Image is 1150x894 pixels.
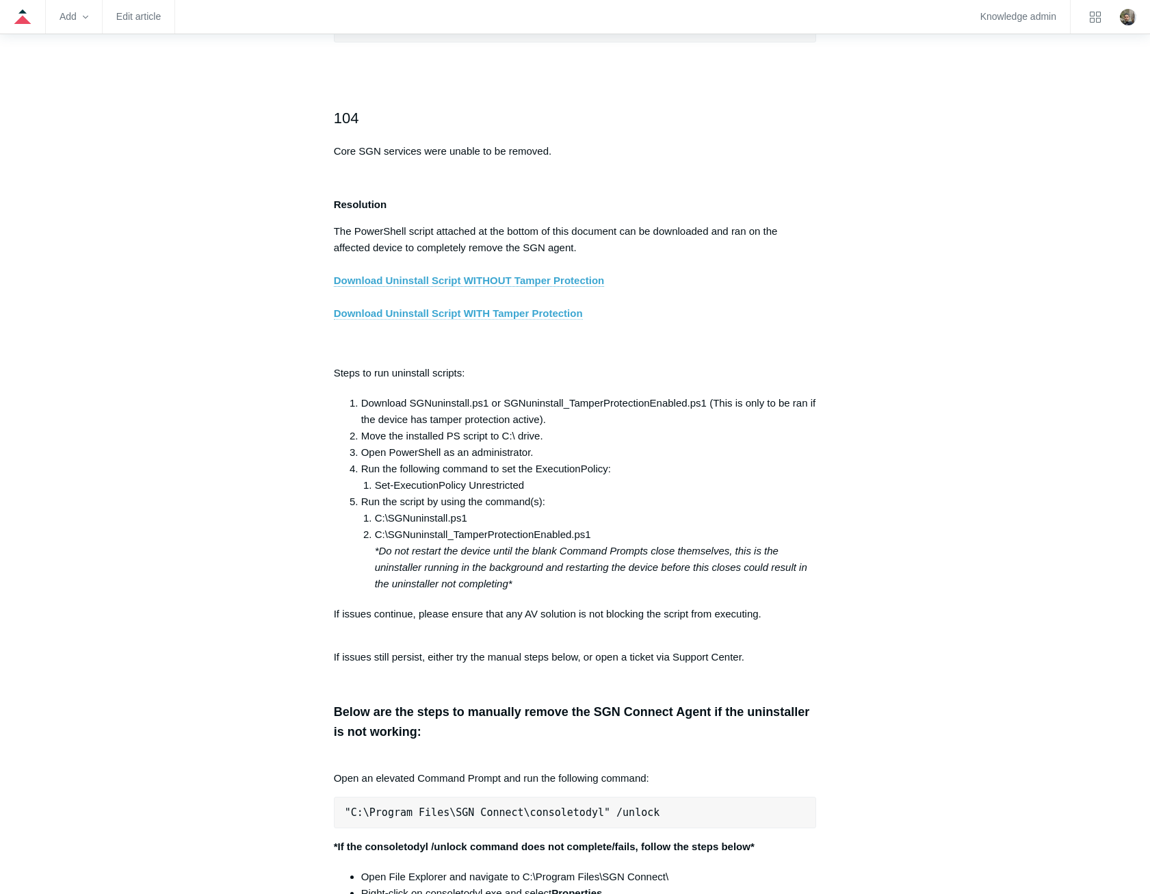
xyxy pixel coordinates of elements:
li: Run the following command to set the ExecutionPolicy: [361,461,817,494]
li: C:\SGNuninstall.ps1 [375,510,817,526]
p: Core SGN services were unable to be removed. [334,143,817,159]
li: Open File Explorer and navigate to C:\Program Files\SGN Connect\ [361,869,817,885]
p: If issues still persist, either try the manual steps below, or open a ticket via Support Center. [334,649,817,665]
li: Download SGNuninstall.ps1 or SGNuninstall_TamperProtectionEnabled.ps1 (This is only to be ran if ... [361,395,817,428]
a: Knowledge admin [980,13,1056,21]
li: Run the script by using the command(s): [361,494,817,592]
zd-hc-trigger: Add [60,13,88,21]
img: user avatar [1120,9,1136,25]
a: Download Uninstall Script WITH Tamper Protection [334,307,583,320]
zd-hc-trigger: Click your profile icon to open the profile menu [1120,9,1136,25]
p: The PowerShell script attached at the bottom of this document can be downloaded and ran on the af... [334,223,817,355]
pre: "C:\Program Files\SGN Connect\consoletodyl" /unlock [334,797,817,828]
li: Open PowerShell as an administrator. [361,444,817,461]
li: Move the installed PS script to C:\ drive. [361,428,817,444]
strong: *If the consoletodyl /unlock command does not complete/fails, follow the steps below* [334,841,755,852]
h3: Below are the steps to manually remove the SGN Connect Agent if the uninstaller is not working: [334,702,817,742]
p: Steps to run uninstall scripts: [334,365,817,381]
li: C:\SGNuninstall_TamperProtectionEnabled.ps1 [375,526,817,592]
h2: 104 [334,106,817,130]
a: Edit article [116,13,161,21]
p: If issues continue, please ensure that any AV solution is not blocking the script from executing. [334,606,817,639]
li: Set-ExecutionPolicy Unrestricted [375,477,817,494]
strong: Resolution [334,199,387,210]
a: Download Uninstall Script WITHOUT Tamper Protection [334,274,605,287]
p: Open an elevated Command Prompt and run the following command: [334,754,817,787]
em: *Do not restart the device until the blank Command Prompts close themselves, this is the uninstal... [375,545,807,589]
